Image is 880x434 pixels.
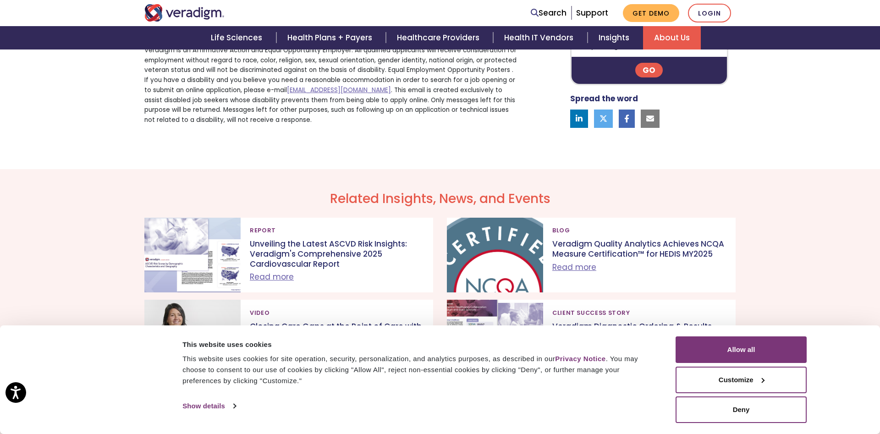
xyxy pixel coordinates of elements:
[182,399,236,413] a: Show details
[552,239,726,259] p: Veradigm Quality Analytics Achieves NCQA Measure Certification™ for HEDIS MY2025
[250,322,424,341] p: Closing Care Gaps at the Point of Care with the Veradigm Network
[623,4,679,22] a: Get Demo
[287,86,391,94] a: [EMAIL_ADDRESS][DOMAIN_NAME]
[182,339,655,350] div: This website uses cookies
[276,26,386,49] a: Health Plans + Payers
[531,7,566,19] a: Search
[552,305,630,320] span: Client Success Story
[250,239,424,269] p: Unveiling the Latest ASCVD Risk Insights: Veradigm's Comprehensive 2025 Cardiovascular Report
[144,45,519,125] p: Veradigm is an Affirmative Action and Equal Opportunity Employer. All qualified applicants will r...
[144,191,736,207] h2: Related Insights, News, and Events
[144,4,225,22] img: Veradigm logo
[552,322,726,352] p: Veradigm Diagnostic Ordering & Results Network ([PERSON_NAME]) Exceeds Expectations & Resolves Lo...
[576,7,608,18] a: Support
[676,367,807,393] button: Customize
[570,93,638,104] strong: Spread the word
[250,223,276,238] span: Report
[676,396,807,423] button: Deny
[250,271,294,282] a: Read more
[676,336,807,363] button: Allow all
[643,26,701,49] a: About Us
[200,26,276,49] a: Life Sciences
[250,305,269,320] span: Video
[688,4,731,22] a: Login
[493,26,587,49] a: Health IT Vendors
[588,26,643,49] a: Insights
[552,223,570,238] span: Blog
[555,355,605,363] a: Privacy Notice
[635,63,663,77] a: Go
[552,262,596,273] a: Read more
[182,353,655,386] div: This website uses cookies for site operation, security, personalization, and analytics purposes, ...
[386,26,493,49] a: Healthcare Providers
